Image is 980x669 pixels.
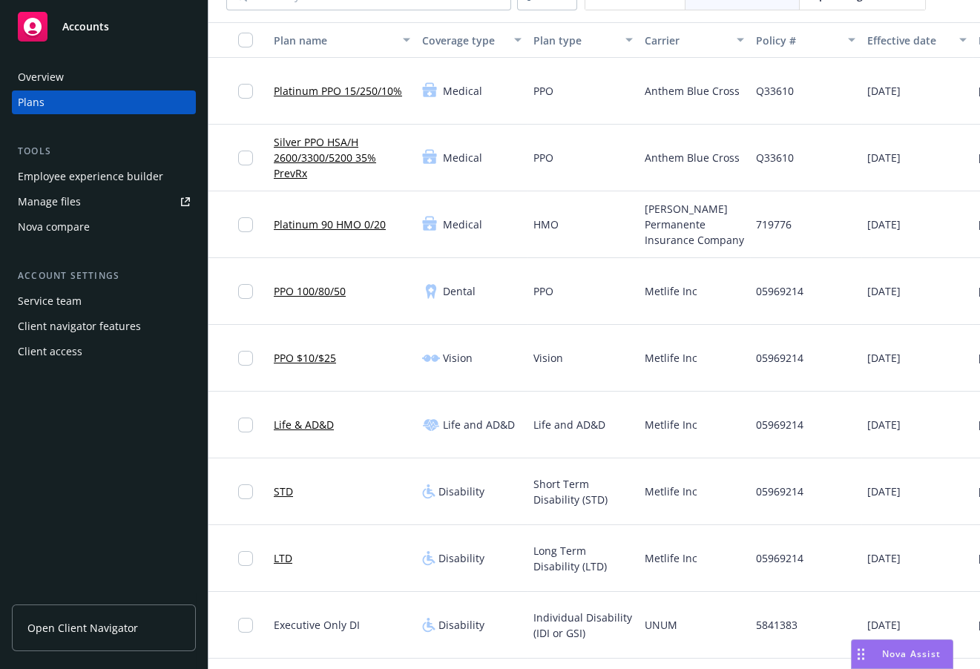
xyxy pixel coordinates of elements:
[867,484,901,499] span: [DATE]
[438,617,484,633] span: Disability
[867,350,901,366] span: [DATE]
[12,90,196,114] a: Plans
[268,22,416,58] button: Plan name
[18,190,81,214] div: Manage files
[533,83,553,99] span: PPO
[238,217,253,232] input: Toggle Row Selected
[274,550,292,566] a: LTD
[756,33,839,48] div: Policy #
[238,151,253,165] input: Toggle Row Selected
[882,647,941,660] span: Nova Assist
[12,314,196,338] a: Client navigator features
[443,217,482,232] span: Medical
[867,217,901,232] span: [DATE]
[238,284,253,299] input: Toggle Row Selected
[238,84,253,99] input: Toggle Row Selected
[867,617,901,633] span: [DATE]
[867,283,901,299] span: [DATE]
[12,65,196,89] a: Overview
[238,33,253,47] input: Select all
[645,150,740,165] span: Anthem Blue Cross
[852,640,870,668] div: Drag to move
[750,22,861,58] button: Policy #
[756,283,803,299] span: 05969214
[533,417,605,432] span: Life and AD&D
[12,165,196,188] a: Employee experience builder
[756,617,798,633] span: 5841383
[756,83,794,99] span: Q33610
[645,484,697,499] span: Metlife Inc
[867,83,901,99] span: [DATE]
[18,65,64,89] div: Overview
[645,83,740,99] span: Anthem Blue Cross
[12,340,196,363] a: Client access
[274,33,394,48] div: Plan name
[533,217,559,232] span: HMO
[62,21,109,33] span: Accounts
[756,417,803,432] span: 05969214
[12,6,196,47] a: Accounts
[238,484,253,499] input: Toggle Row Selected
[645,617,677,633] span: UNUM
[18,340,82,363] div: Client access
[756,150,794,165] span: Q33610
[274,617,360,633] span: Executive Only DI
[533,476,633,507] span: Short Term Disability (STD)
[533,543,633,574] span: Long Term Disability (LTD)
[238,351,253,366] input: Toggle Row Selected
[27,620,138,636] span: Open Client Navigator
[867,150,901,165] span: [DATE]
[645,33,728,48] div: Carrier
[18,215,90,239] div: Nova compare
[756,550,803,566] span: 05969214
[867,550,901,566] span: [DATE]
[12,144,196,159] div: Tools
[639,22,750,58] button: Carrier
[274,134,410,181] a: Silver PPO HSA/H 2600/3300/5200 35% PrevRx
[438,484,484,499] span: Disability
[533,283,553,299] span: PPO
[274,217,386,232] a: Platinum 90 HMO 0/20
[274,83,402,99] a: Platinum PPO 15/250/10%
[443,417,515,432] span: Life and AD&D
[645,201,744,248] span: [PERSON_NAME] Permanente Insurance Company
[756,217,792,232] span: 719776
[274,350,336,366] a: PPO $10/$25
[238,418,253,432] input: Toggle Row Selected
[645,350,697,366] span: Metlife Inc
[533,350,563,366] span: Vision
[533,610,633,641] span: Individual Disability (IDI or GSI)
[756,350,803,366] span: 05969214
[238,551,253,566] input: Toggle Row Selected
[12,215,196,239] a: Nova compare
[756,484,803,499] span: 05969214
[443,350,473,366] span: Vision
[867,33,950,48] div: Effective date
[645,550,697,566] span: Metlife Inc
[861,22,973,58] button: Effective date
[274,417,334,432] a: Life & AD&D
[274,283,346,299] a: PPO 100/80/50
[443,83,482,99] span: Medical
[443,283,476,299] span: Dental
[533,33,616,48] div: Plan type
[851,639,953,669] button: Nova Assist
[12,190,196,214] a: Manage files
[18,289,82,313] div: Service team
[533,150,553,165] span: PPO
[443,150,482,165] span: Medical
[645,283,697,299] span: Metlife Inc
[238,618,253,633] input: Toggle Row Selected
[438,550,484,566] span: Disability
[18,314,141,338] div: Client navigator features
[867,417,901,432] span: [DATE]
[18,165,163,188] div: Employee experience builder
[422,33,505,48] div: Coverage type
[645,417,697,432] span: Metlife Inc
[274,484,293,499] a: STD
[18,90,45,114] div: Plans
[12,268,196,283] div: Account settings
[416,22,527,58] button: Coverage type
[527,22,639,58] button: Plan type
[12,289,196,313] a: Service team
